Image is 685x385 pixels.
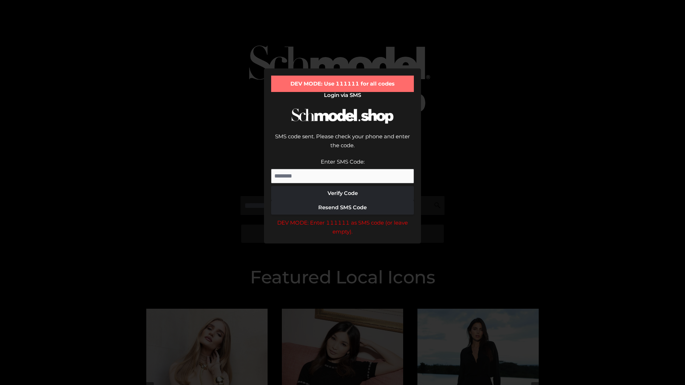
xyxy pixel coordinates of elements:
[271,92,414,98] h2: Login via SMS
[271,132,414,157] div: SMS code sent. Please check your phone and enter the code.
[271,186,414,200] button: Verify Code
[271,76,414,92] div: DEV MODE: Use 111111 for all codes
[321,158,365,165] label: Enter SMS Code:
[271,218,414,236] div: DEV MODE: Enter 111111 as SMS code (or leave empty).
[289,102,396,130] img: Schmodel Logo
[271,200,414,215] button: Resend SMS Code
